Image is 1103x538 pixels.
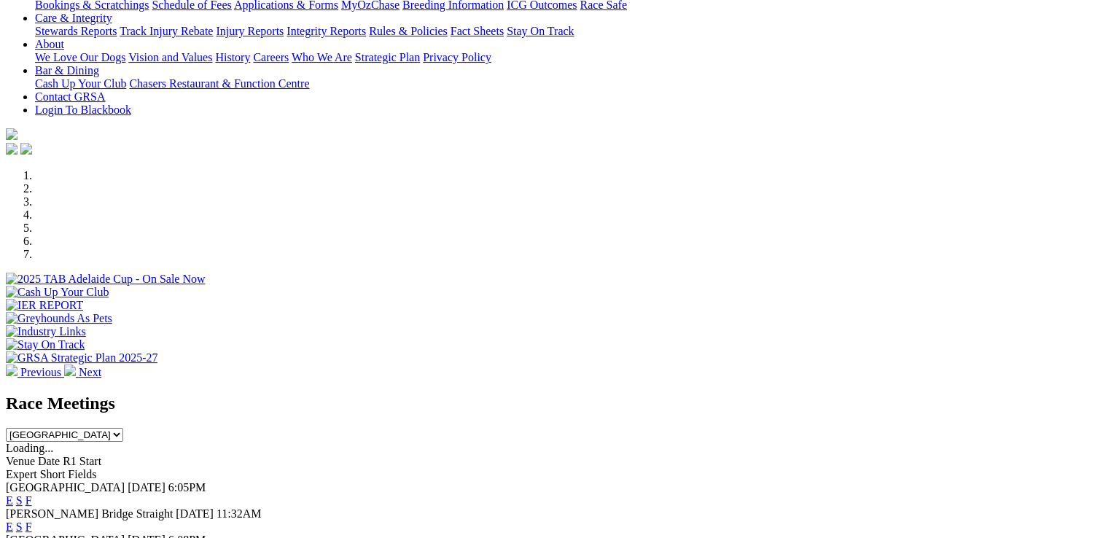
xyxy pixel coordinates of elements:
[64,364,76,376] img: chevron-right-pager-white.svg
[216,25,284,37] a: Injury Reports
[63,455,101,467] span: R1 Start
[68,468,96,480] span: Fields
[20,366,61,378] span: Previous
[6,273,206,286] img: 2025 TAB Adelaide Cup - On Sale Now
[6,325,86,338] img: Industry Links
[35,104,131,116] a: Login To Blackbook
[6,455,35,467] span: Venue
[6,521,13,533] a: E
[355,51,420,63] a: Strategic Plan
[507,25,574,37] a: Stay On Track
[6,312,112,325] img: Greyhounds As Pets
[6,286,109,299] img: Cash Up Your Club
[451,25,504,37] a: Fact Sheets
[38,455,60,467] span: Date
[292,51,352,63] a: Who We Are
[128,481,165,494] span: [DATE]
[215,51,250,63] a: History
[20,143,32,155] img: twitter.svg
[35,25,117,37] a: Stewards Reports
[423,51,491,63] a: Privacy Policy
[6,481,125,494] span: [GEOGRAPHIC_DATA]
[6,494,13,507] a: E
[16,494,23,507] a: S
[35,51,125,63] a: We Love Our Dogs
[6,468,37,480] span: Expert
[26,494,32,507] a: F
[40,468,66,480] span: Short
[6,143,17,155] img: facebook.svg
[168,481,206,494] span: 6:05PM
[217,507,262,520] span: 11:32AM
[287,25,366,37] a: Integrity Reports
[35,51,1097,64] div: About
[129,77,309,90] a: Chasers Restaurant & Function Centre
[35,25,1097,38] div: Care & Integrity
[26,521,32,533] a: F
[35,77,126,90] a: Cash Up Your Club
[6,442,53,454] span: Loading...
[128,51,212,63] a: Vision and Values
[35,12,112,24] a: Care & Integrity
[6,128,17,140] img: logo-grsa-white.png
[35,90,105,103] a: Contact GRSA
[79,366,101,378] span: Next
[35,38,64,50] a: About
[120,25,213,37] a: Track Injury Rebate
[6,507,173,520] span: [PERSON_NAME] Bridge Straight
[6,338,85,351] img: Stay On Track
[6,394,1097,413] h2: Race Meetings
[253,51,289,63] a: Careers
[35,77,1097,90] div: Bar & Dining
[369,25,448,37] a: Rules & Policies
[64,366,101,378] a: Next
[6,364,17,376] img: chevron-left-pager-white.svg
[16,521,23,533] a: S
[35,64,99,77] a: Bar & Dining
[6,366,64,378] a: Previous
[176,507,214,520] span: [DATE]
[6,351,157,364] img: GRSA Strategic Plan 2025-27
[6,299,83,312] img: IER REPORT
